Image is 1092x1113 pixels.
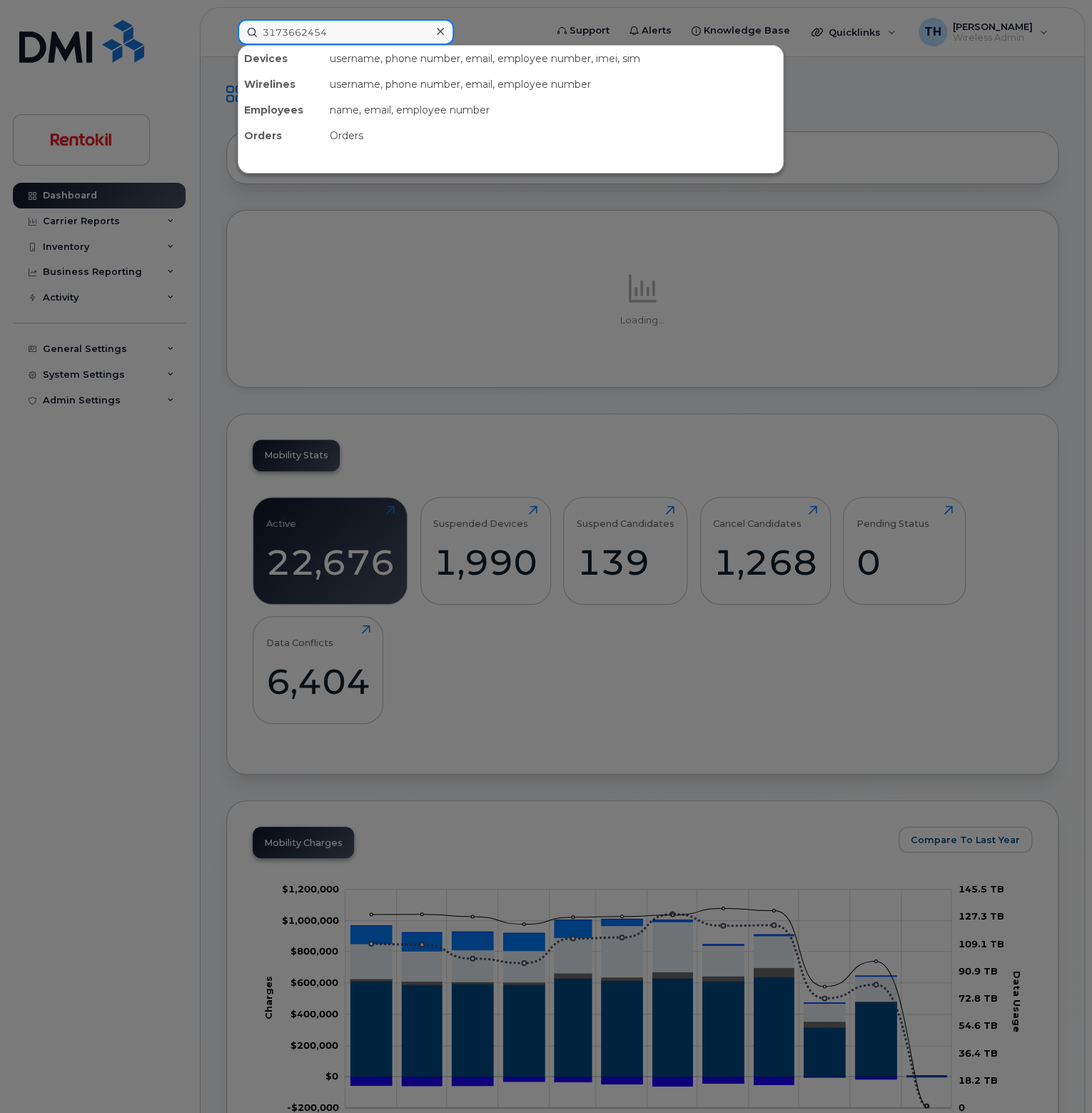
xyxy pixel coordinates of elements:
[238,71,324,97] div: Wirelines
[238,46,324,71] div: Devices
[1030,1051,1081,1102] iframe: Messenger Launcher
[324,71,783,97] div: username, phone number, email, employee number
[324,97,783,123] div: name, email, employee number
[238,123,324,148] div: Orders
[238,97,324,123] div: Employees
[324,46,783,71] div: username, phone number, email, employee number, imei, sim
[324,123,783,148] div: Orders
